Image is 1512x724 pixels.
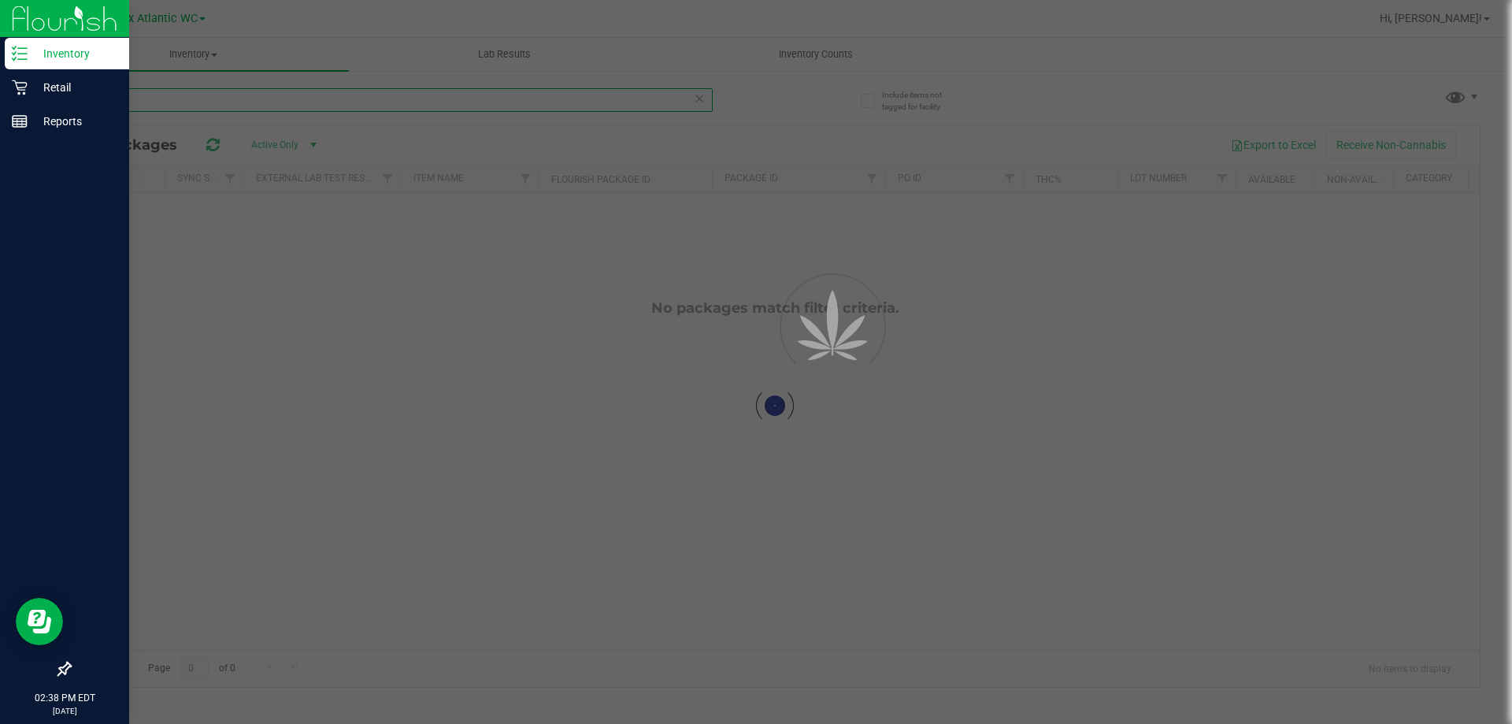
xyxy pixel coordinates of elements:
[28,112,122,131] p: Reports
[7,705,122,717] p: [DATE]
[12,113,28,129] inline-svg: Reports
[28,44,122,63] p: Inventory
[28,78,122,97] p: Retail
[12,80,28,95] inline-svg: Retail
[7,691,122,705] p: 02:38 PM EDT
[12,46,28,61] inline-svg: Inventory
[16,598,63,645] iframe: Resource center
